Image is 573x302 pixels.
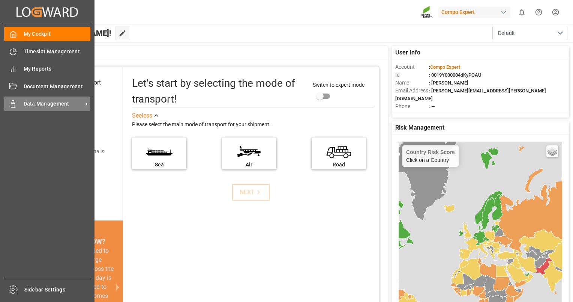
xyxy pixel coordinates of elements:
div: Sea [136,161,183,169]
span: Compo Expert [430,64,460,70]
a: Timeslot Management [4,44,90,59]
span: Phone [395,103,429,110]
span: : [PERSON_NAME] [429,80,468,86]
div: Compo Expert [438,7,510,18]
span: Email Address [395,87,429,95]
button: Help Center [530,4,547,21]
span: : 0019Y000004dKyPQAU [429,72,481,78]
span: Data Management [24,100,83,108]
a: My Cockpit [4,27,90,41]
div: Let's start by selecting the mode of transport! [132,75,305,107]
span: Name [395,79,429,87]
div: Please select the main mode of transport for your shipment. [132,120,373,129]
span: Account [395,63,429,71]
span: Account Type [395,110,429,118]
span: User Info [395,48,420,57]
a: Layers [546,145,558,157]
div: Air [226,161,273,169]
span: Sidebar Settings [24,286,91,294]
span: : [429,64,460,70]
div: Road [315,161,362,169]
button: Compo Expert [438,5,513,19]
div: NEXT [240,188,262,197]
button: open menu [492,26,567,40]
span: : [PERSON_NAME][EMAIL_ADDRESS][PERSON_NAME][DOMAIN_NAME] [395,88,546,101]
span: : — [429,104,435,109]
button: NEXT [232,184,270,201]
span: Switch to expert mode [313,82,364,88]
span: Timeslot Management [24,48,91,56]
span: My Cockpit [24,30,91,38]
span: Hello [PERSON_NAME]! [31,26,111,40]
span: Document Management [24,83,91,91]
div: See less [132,111,152,120]
span: My Reports [24,65,91,73]
img: Screenshot%202023-09-29%20at%2010.02.21.png_1712312052.png [421,6,433,19]
span: : Shipper [429,112,448,117]
button: show 0 new notifications [513,4,530,21]
span: Default [498,29,515,37]
h4: Country Risk Score [406,149,455,155]
span: Id [395,71,429,79]
span: Risk Management [395,123,444,132]
div: Click on a Country [406,149,455,163]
